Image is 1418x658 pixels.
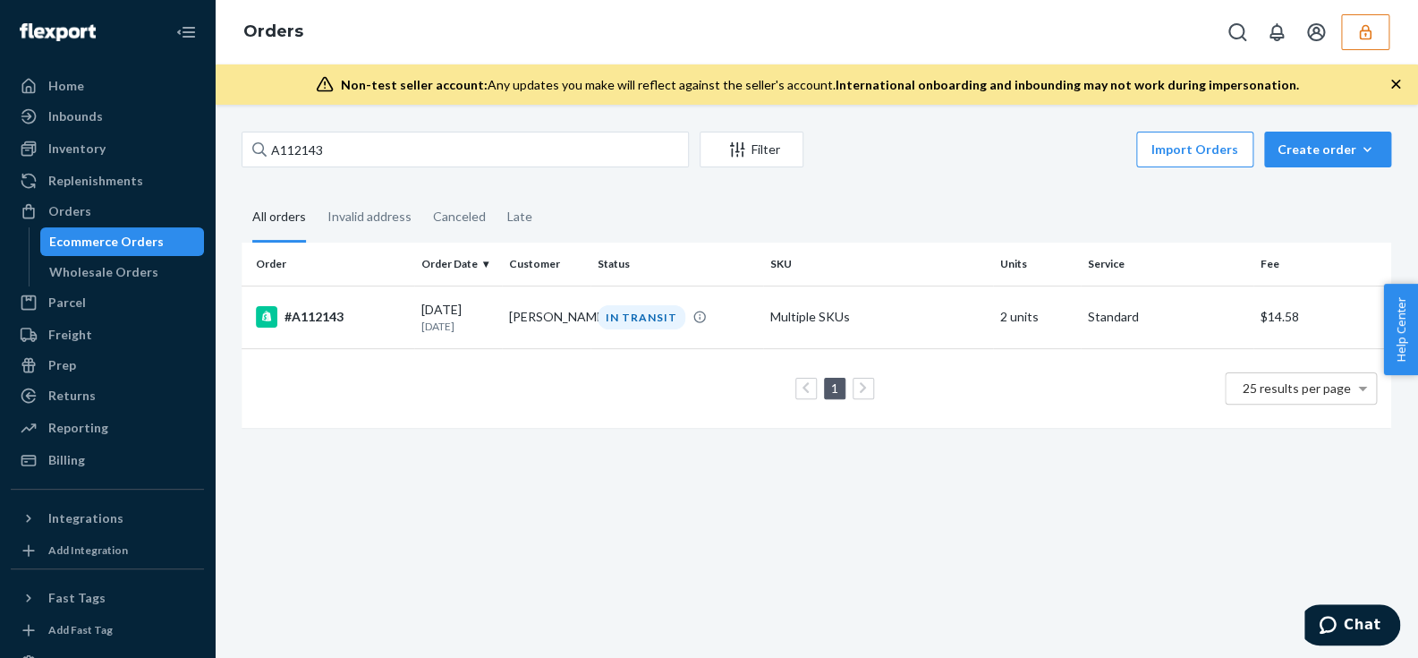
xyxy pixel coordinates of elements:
a: Inventory [11,134,204,163]
span: International onboarding and inbounding may not work during impersonation. [836,77,1299,92]
div: Freight [48,326,92,344]
a: Add Integration [11,540,204,561]
th: Fee [1253,243,1391,286]
div: Parcel [48,294,86,312]
span: 25 results per page [1243,380,1351,396]
td: [PERSON_NAME] [502,286,590,348]
a: Page 1 is your current page [828,380,842,396]
div: Integrations [48,509,123,527]
div: IN TRANSIT [598,305,685,329]
div: Any updates you make will reflect against the seller's account. [341,76,1299,94]
div: Home [48,77,84,95]
div: #A112143 [256,306,407,328]
ol: breadcrumbs [229,6,318,58]
div: Inbounds [48,107,103,125]
div: Fast Tags [48,589,106,607]
div: All orders [252,193,306,243]
a: Parcel [11,288,204,317]
a: Orders [11,197,204,226]
div: Add Fast Tag [48,622,113,637]
a: Reporting [11,414,204,442]
div: Add Integration [48,543,128,558]
button: Fast Tags [11,584,204,612]
th: Order [242,243,414,286]
div: Late [507,193,532,240]
a: Freight [11,320,204,349]
button: Open notifications [1259,14,1295,50]
a: Returns [11,381,204,410]
th: Order Date [414,243,503,286]
th: Status [590,243,763,286]
button: Create order [1264,132,1391,167]
div: [DATE] [421,301,496,334]
div: Inventory [48,140,106,158]
p: [DATE] [421,319,496,334]
div: Replenishments [48,172,143,190]
a: Home [11,72,204,100]
a: Replenishments [11,167,204,195]
button: Close Navigation [168,14,204,50]
span: Non-test seller account: [341,77,488,92]
button: Filter [700,132,803,167]
div: Canceled [433,193,486,240]
a: Orders [243,21,303,41]
th: Units [993,243,1082,286]
button: Integrations [11,504,204,533]
a: Wholesale Orders [40,258,205,286]
div: Customer [509,256,583,271]
div: Reporting [48,419,108,437]
img: Flexport logo [20,23,96,41]
div: Create order [1278,141,1378,158]
button: Import Orders [1136,132,1253,167]
p: Standard [1088,308,1246,326]
div: Orders [48,202,91,220]
div: Filter [701,141,802,158]
th: Service [1081,243,1253,286]
div: Prep [48,356,76,374]
div: Invalid address [327,193,412,240]
div: Billing [48,451,85,469]
a: Billing [11,446,204,474]
iframe: Opens a widget where you can chat to one of our agents [1304,604,1400,649]
button: Help Center [1383,284,1418,375]
button: Open account menu [1298,14,1334,50]
button: Open Search Box [1219,14,1255,50]
a: Prep [11,351,204,380]
div: Ecommerce Orders [49,233,164,251]
a: Inbounds [11,102,204,131]
input: Search orders [242,132,689,167]
th: SKU [763,243,993,286]
td: 2 units [993,286,1082,348]
td: Multiple SKUs [763,286,993,348]
a: Add Fast Tag [11,620,204,641]
div: Wholesale Orders [49,263,158,281]
td: $14.58 [1253,286,1391,348]
a: Ecommerce Orders [40,227,205,256]
div: Returns [48,387,96,405]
